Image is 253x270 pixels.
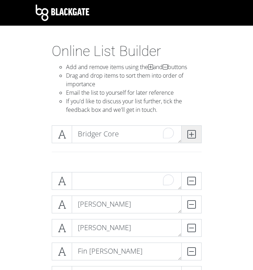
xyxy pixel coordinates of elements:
textarea: To enrich screen reader interactions, please activate Accessibility in Grammarly extension settings [72,219,182,237]
li: Add and remove items using the and buttons [66,63,202,71]
textarea: To enrich screen reader interactions, please activate Accessibility in Grammarly extension settings [72,196,182,213]
li: Drag and drop items to sort them into order of importance [66,71,202,88]
textarea: To enrich screen reader interactions, please activate Accessibility in Grammarly extension settings [72,125,182,143]
textarea: To enrich screen reader interactions, please activate Accessibility in Grammarly extension settings [72,172,182,190]
li: If you'd like to discuss your list further, tick the feedback box and we'll get in touch. [66,97,202,114]
li: Email the list to yourself for later reference [66,88,202,97]
textarea: To enrich screen reader interactions, please activate Accessibility in Grammarly extension settings [72,243,182,260]
h1: Online List Builder [52,43,202,60]
img: Blackgate [36,5,89,21]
